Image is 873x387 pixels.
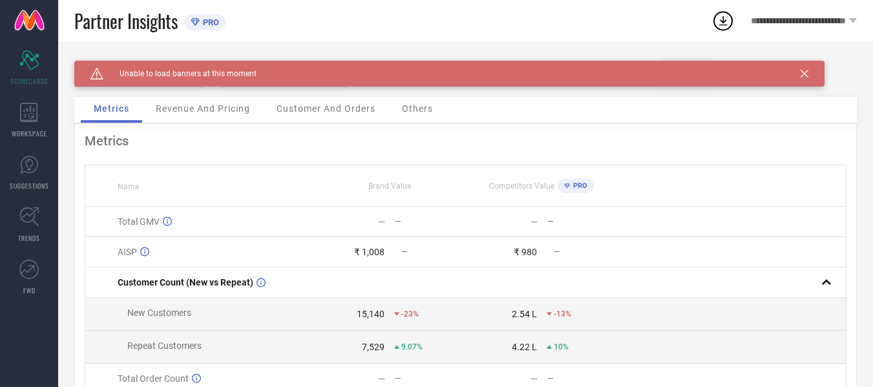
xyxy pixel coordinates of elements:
span: Unable to load banners at this moment [103,69,257,78]
div: Brand [74,61,204,70]
span: Customer Count (New vs Repeat) [118,277,253,288]
span: FWD [23,286,36,295]
span: PRO [570,182,587,190]
div: — [531,373,538,384]
div: — [547,217,617,226]
div: — [547,374,617,383]
span: Total Order Count [118,373,189,384]
span: Metrics [94,103,129,114]
div: — [395,374,465,383]
div: ₹ 1,008 [354,247,384,257]
span: Revenue And Pricing [156,103,250,114]
span: 10% [554,342,569,351]
span: AISP [118,247,137,257]
span: WORKSPACE [12,129,47,138]
div: ₹ 980 [514,247,537,257]
span: Customer And Orders [277,103,375,114]
span: -23% [401,309,419,319]
span: SUGGESTIONS [10,181,49,191]
div: — [378,373,385,384]
span: TRENDS [18,233,40,243]
div: — [531,216,538,227]
span: Partner Insights [74,8,178,34]
span: Total GMV [118,216,160,227]
div: Open download list [711,9,735,32]
span: — [401,247,407,256]
div: 2.54 L [512,309,537,319]
div: — [395,217,465,226]
span: New Customers [127,308,191,318]
span: SCORECARDS [10,76,48,86]
div: 15,140 [357,309,384,319]
span: — [554,247,560,256]
span: -13% [554,309,571,319]
span: Brand Value [368,182,411,191]
div: 4.22 L [512,342,537,352]
div: 7,529 [362,342,384,352]
span: PRO [200,17,219,27]
span: Competitors Value [489,182,554,191]
div: Metrics [85,133,847,149]
span: 9.07% [401,342,423,351]
span: Repeat Customers [127,340,202,351]
div: — [378,216,385,227]
span: Name [118,182,139,191]
span: Others [402,103,433,114]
